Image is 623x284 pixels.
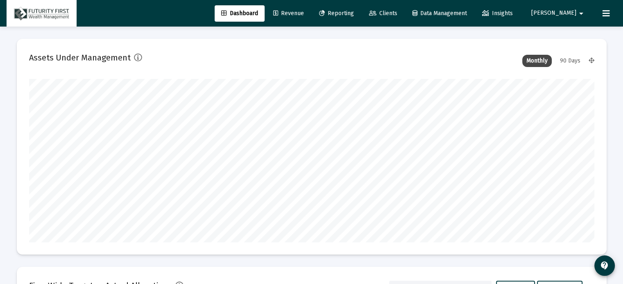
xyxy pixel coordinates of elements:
h2: Assets Under Management [29,51,131,64]
span: Revenue [273,10,304,17]
div: Monthly [522,55,552,67]
span: Reporting [319,10,354,17]
a: Dashboard [215,5,265,22]
a: Revenue [267,5,310,22]
a: Clients [362,5,404,22]
mat-icon: contact_support [600,261,609,271]
span: Clients [369,10,397,17]
span: Insights [482,10,513,17]
img: Dashboard [13,5,70,22]
span: [PERSON_NAME] [531,10,576,17]
mat-icon: arrow_drop_down [576,5,586,22]
span: Data Management [412,10,467,17]
span: Dashboard [221,10,258,17]
a: Insights [476,5,519,22]
button: [PERSON_NAME] [521,5,596,21]
div: 90 Days [556,55,584,67]
a: Data Management [406,5,473,22]
a: Reporting [313,5,360,22]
